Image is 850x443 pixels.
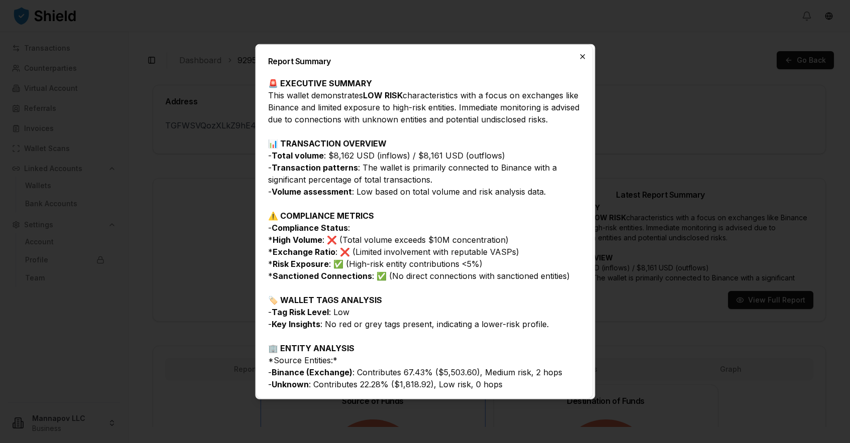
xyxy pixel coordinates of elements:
[273,246,335,256] strong: Exchange Ratio
[272,222,348,232] strong: Compliance Status
[268,210,374,220] strong: ⚠️ COMPLIANCE METRICS
[273,234,322,244] strong: High Volume
[272,162,358,172] strong: Transaction patterns
[273,258,329,268] strong: Risk Exposure
[272,379,309,389] strong: Unknown
[273,270,372,280] strong: Sanctioned Connections
[272,186,352,196] strong: Volume assessment
[268,78,372,88] strong: 🚨 EXECUTIVE SUMMARY
[268,343,354,353] strong: 🏢 ENTITY ANALYSIS
[363,90,403,100] strong: LOW RISK
[272,367,352,377] strong: Binance (Exchange)
[268,138,387,148] strong: 📊 TRANSACTION OVERVIEW
[272,319,320,329] strong: Key Insights
[272,150,324,160] strong: Total volume
[268,57,580,65] div: Report Summary
[268,294,382,305] strong: 🏷️ WALLET TAGS ANALYSIS
[272,307,329,317] strong: Tag Risk Level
